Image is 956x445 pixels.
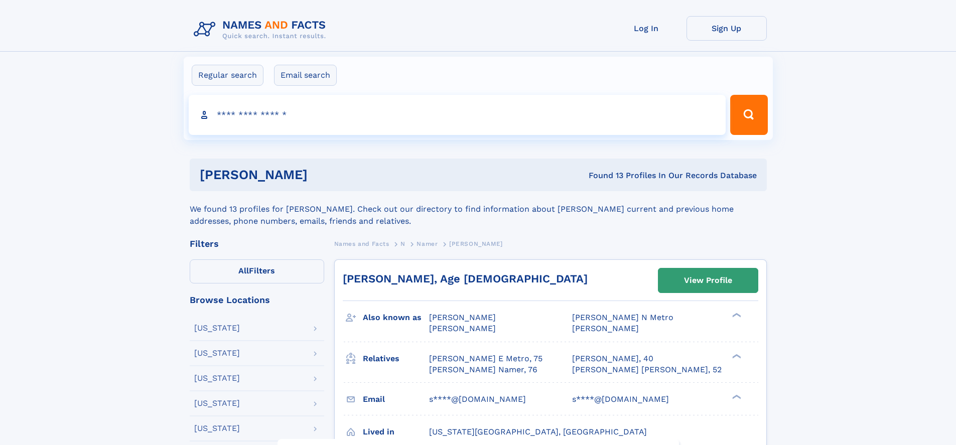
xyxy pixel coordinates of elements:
label: Regular search [192,65,263,86]
h3: Email [363,391,429,408]
label: Email search [274,65,337,86]
div: [US_STATE] [194,349,240,357]
a: Sign Up [687,16,767,41]
img: Logo Names and Facts [190,16,334,43]
h3: Relatives [363,350,429,367]
span: [PERSON_NAME] [429,313,496,322]
div: Filters [190,239,324,248]
span: [PERSON_NAME] [449,240,503,247]
div: [US_STATE] [194,324,240,332]
div: Found 13 Profiles In Our Records Database [448,170,757,181]
a: [PERSON_NAME] Namer, 76 [429,364,537,375]
div: [US_STATE] [194,424,240,432]
h3: Also known as [363,309,429,326]
label: Filters [190,259,324,283]
a: [PERSON_NAME] [PERSON_NAME], 52 [572,364,722,375]
span: [PERSON_NAME] [429,324,496,333]
a: Namer [417,237,438,250]
div: [US_STATE] [194,374,240,382]
span: Namer [417,240,438,247]
span: All [238,266,249,275]
div: We found 13 profiles for [PERSON_NAME]. Check out our directory to find information about [PERSON... [190,191,767,227]
span: [PERSON_NAME] N Metro [572,313,673,322]
a: View Profile [658,268,758,292]
a: [PERSON_NAME], 40 [572,353,653,364]
a: N [400,237,405,250]
h1: [PERSON_NAME] [200,169,448,181]
div: [US_STATE] [194,399,240,407]
a: Names and Facts [334,237,389,250]
div: ❯ [730,353,742,359]
div: ❯ [730,312,742,319]
a: Log In [606,16,687,41]
button: Search Button [730,95,767,135]
div: View Profile [684,269,732,292]
span: [US_STATE][GEOGRAPHIC_DATA], [GEOGRAPHIC_DATA] [429,427,647,436]
div: Browse Locations [190,295,324,305]
span: [PERSON_NAME] [572,324,639,333]
input: search input [189,95,726,135]
a: [PERSON_NAME], Age [DEMOGRAPHIC_DATA] [343,272,588,285]
span: N [400,240,405,247]
h3: Lived in [363,423,429,440]
a: [PERSON_NAME] E Metro, 75 [429,353,542,364]
div: ❯ [730,393,742,400]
